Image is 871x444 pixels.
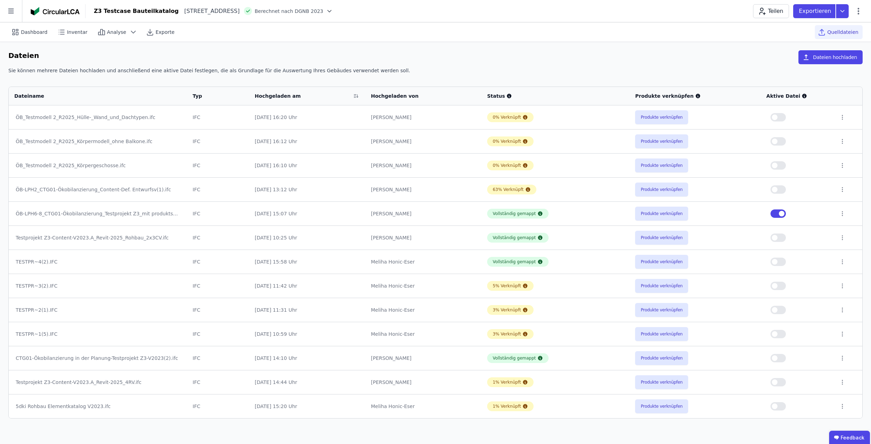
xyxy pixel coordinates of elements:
[371,379,476,386] div: [PERSON_NAME]
[371,234,476,241] div: [PERSON_NAME]
[493,307,521,313] div: 3% Verknüpft
[635,399,688,413] button: Produkte verknüpfen
[635,303,688,317] button: Produkte verknüpfen
[371,331,476,338] div: Meliha Honic-Eser
[371,282,476,289] div: Meliha Honic-Eser
[371,138,476,145] div: [PERSON_NAME]
[635,279,688,293] button: Produkte verknüpfen
[193,162,244,169] div: IFC
[635,231,688,245] button: Produkte verknüpfen
[371,162,476,169] div: [PERSON_NAME]
[493,379,521,385] div: 1% Verknüpft
[255,306,360,313] div: [DATE] 11:31 Uhr
[16,114,180,121] div: ÖB_Testmodell 2_R2025_Hülle-_Wand_und_Dachtypen.ifc
[193,355,244,362] div: IFC
[193,210,244,217] div: IFC
[67,29,88,36] span: Inventar
[493,139,521,144] div: 0% Verknüpft
[371,306,476,313] div: Meliha Honic-Eser
[371,210,476,217] div: [PERSON_NAME]
[193,186,244,193] div: IFC
[193,234,244,241] div: IFC
[635,207,688,221] button: Produkte verknüpfen
[493,163,521,168] div: 0% Verknüpft
[16,306,180,313] div: TESTPR~2(1).IFC
[255,282,360,289] div: [DATE] 11:42 Uhr
[635,351,688,365] button: Produkte verknüpfen
[8,50,39,61] h6: Dateien
[179,7,240,15] div: [STREET_ADDRESS]
[107,29,126,36] span: Analyse
[193,306,244,313] div: IFC
[193,138,244,145] div: IFC
[635,110,688,124] button: Produkte verknüpfen
[16,138,180,145] div: ÖB_Testmodell 2_R2025_Körpermodell_ohne Balkone.ifc
[193,331,244,338] div: IFC
[255,331,360,338] div: [DATE] 10:59 Uhr
[487,92,624,99] div: Status
[371,355,476,362] div: [PERSON_NAME]
[16,379,180,386] div: Testprojekt Z3-Content-V2023.A_Revit-2025_4RV.ifc
[16,186,180,193] div: ÖB-LPH2_CTG01-Ökobilanzierung_Content-Def. Entwurfsv(1).ifc
[193,379,244,386] div: IFC
[16,258,180,265] div: TESTPR~4(2).IFC
[635,183,688,197] button: Produkte verknüpfen
[635,92,755,99] div: Produkte verknüpfen
[31,7,80,15] img: Concular
[14,92,172,99] div: Dateiname
[493,355,536,361] div: Vollständig gemappt
[193,258,244,265] div: IFC
[16,282,180,289] div: TESTPR~3(2).IFC
[16,162,180,169] div: ÖB_Testmodell 2_R2025_Körpergeschosse.ifc
[255,138,360,145] div: [DATE] 16:12 Uhr
[493,235,536,240] div: Vollständig gemappt
[16,355,180,362] div: CTG01-Ökobilanzierung in der Planung-Testprojekt Z3-V2023(2).ifc
[493,331,521,337] div: 3% Verknüpft
[255,379,360,386] div: [DATE] 14:44 Uhr
[493,259,536,265] div: Vollständig gemappt
[798,50,863,64] button: Dateien hochladen
[827,29,858,36] span: Quelldateien
[193,114,244,121] div: IFC
[493,404,521,409] div: 1% Verknüpft
[16,234,180,241] div: Testprojekt Z3-Content-V2023.A_Revit-2025_Rohbau_2x3CV.ifc
[255,186,360,193] div: [DATE] 13:12 Uhr
[766,92,828,99] div: Aktive Datei
[255,210,360,217] div: [DATE] 15:07 Uhr
[371,114,476,121] div: [PERSON_NAME]
[255,92,351,99] div: Hochgeladen am
[635,327,688,341] button: Produkte verknüpfen
[493,283,521,289] div: 5% Verknüpft
[255,403,360,410] div: [DATE] 15:20 Uhr
[255,258,360,265] div: [DATE] 15:58 Uhr
[193,403,244,410] div: IFC
[753,4,789,18] button: Teilen
[635,158,688,172] button: Produkte verknüpfen
[371,186,476,193] div: [PERSON_NAME]
[94,7,179,15] div: Z3 Testcase Bauteilkatalog
[635,255,688,269] button: Produkte verknüpfen
[255,355,360,362] div: [DATE] 14:10 Uhr
[635,134,688,148] button: Produkte verknüpfen
[255,8,323,15] span: Berechnet nach DGNB 2023
[193,282,244,289] div: IFC
[21,29,47,36] span: Dashboard
[16,210,180,217] div: ÖB-LPH6-8_CTG01-Ökobilanzierung_Testprojekt Z3_mit produktspz. Ergän_(LPH6-8)-Content-V2023(2).ifc
[371,403,476,410] div: Meliha Honic-Eser
[799,7,833,15] p: Exportieren
[255,114,360,121] div: [DATE] 16:20 Uhr
[16,331,180,338] div: TESTPR~1(5).IFC
[255,234,360,241] div: [DATE] 10:25 Uhr
[16,403,180,410] div: 5dki Rohbau Elementkatalog V2023.ifc
[8,67,863,80] div: Sie können mehrere Dateien hochladen und anschließend eine aktive Datei festlegen, die als Grundl...
[371,92,467,99] div: Hochgeladen von
[156,29,174,36] span: Exporte
[493,114,521,120] div: 0% Verknüpft
[255,162,360,169] div: [DATE] 16:10 Uhr
[493,187,524,192] div: 63% Verknüpft
[493,211,536,216] div: Vollständig gemappt
[193,92,235,99] div: Typ
[635,375,688,389] button: Produkte verknüpfen
[371,258,476,265] div: Meliha Honic-Eser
